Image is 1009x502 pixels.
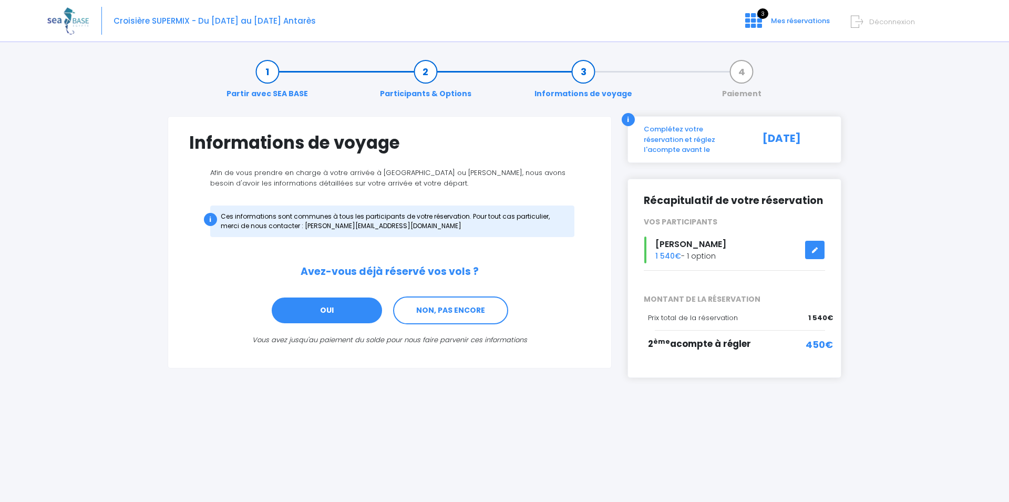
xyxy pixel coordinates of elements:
p: Afin de vous prendre en charge à votre arrivée à [GEOGRAPHIC_DATA] ou [PERSON_NAME], nous avons b... [189,168,590,188]
div: [DATE] [751,124,833,155]
span: 2 acompte à régler [648,337,751,350]
span: 1 540€ [808,313,833,323]
span: 450€ [806,337,833,352]
a: Participants & Options [375,66,477,99]
div: Ces informations sont communes à tous les participants de votre réservation. Pour tout cas partic... [210,206,574,237]
div: i [622,113,635,126]
i: Vous avez jusqu'au paiement du solde pour nous faire parvenir ces informations [252,335,527,345]
div: i [204,213,217,226]
a: Partir avec SEA BASE [221,66,313,99]
a: Paiement [717,66,767,99]
span: 3 [757,8,768,19]
span: MONTANT DE LA RÉSERVATION [636,294,833,305]
h1: Informations de voyage [189,132,590,153]
div: - 1 option [636,237,833,263]
span: Déconnexion [869,17,915,27]
a: 3 Mes réservations [737,19,836,29]
a: NON, PAS ENCORE [393,296,508,325]
a: Informations de voyage [529,66,637,99]
sup: ème [653,337,670,346]
span: Prix total de la réservation [648,313,738,323]
div: VOS PARTICIPANTS [636,217,833,228]
span: Mes réservations [771,16,830,26]
div: Complétez votre réservation et réglez l'acompte avant le [636,124,751,155]
h2: Avez-vous déjà réservé vos vols ? [189,266,590,278]
h2: Récapitulatif de votre réservation [644,195,826,207]
span: 1 540€ [655,251,681,261]
span: Croisière SUPERMIX - Du [DATE] au [DATE] Antarès [114,15,316,26]
a: OUI [271,296,383,325]
span: [PERSON_NAME] [655,238,726,250]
